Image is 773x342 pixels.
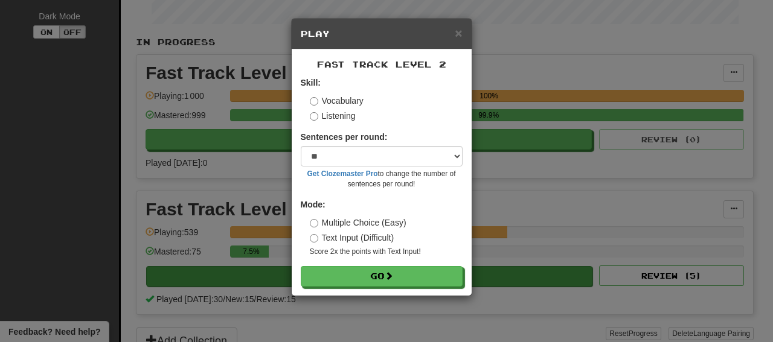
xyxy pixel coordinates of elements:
[310,219,318,227] input: Multiple Choice (Easy)
[301,131,388,143] label: Sentences per round:
[301,200,326,209] strong: Mode:
[310,217,406,229] label: Multiple Choice (Easy)
[301,169,463,189] small: to change the number of sentences per round!
[310,247,463,257] small: Score 2x the points with Text Input !
[310,234,318,242] input: Text Input (Difficult)
[317,59,446,69] span: Fast Track Level 2
[310,97,318,106] input: Vocabulary
[455,27,462,39] button: Close
[310,232,394,244] label: Text Input (Difficult)
[310,95,364,107] label: Vocabulary
[307,169,378,178] a: Get Clozemaster Pro
[301,28,463,40] h5: Play
[455,26,462,40] span: ×
[310,110,356,122] label: Listening
[301,266,463,287] button: Go
[310,112,318,121] input: Listening
[301,78,321,87] strong: Skill:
